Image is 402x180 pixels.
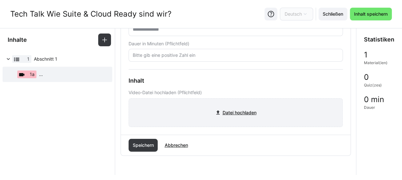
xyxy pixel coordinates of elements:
[132,52,339,58] input: Bitte gib eine positive Zahl ein
[39,71,43,78] span: ...
[364,36,394,43] h3: Statistiken
[160,139,192,152] button: Abbrechen
[129,139,158,152] button: Speichern
[319,8,347,20] button: Schließen
[30,71,35,78] span: 1a
[129,77,343,84] h3: Inhalt
[364,60,388,65] span: Material(ien)
[27,56,29,62] span: 1
[163,142,189,148] span: Abbrechen
[364,51,367,59] span: 1
[129,41,189,46] span: Dauer in Minuten (Pflichtfeld)
[364,105,375,110] span: Dauer
[34,56,104,62] span: Abschnitt 1
[322,11,344,17] span: Schließen
[364,73,369,81] span: 0
[364,83,382,88] span: Quiz(zes)
[8,36,27,43] h3: Inhalte
[285,11,302,17] span: Deutsch
[353,11,389,17] span: Inhalt speichern
[10,9,171,19] div: Tech Talk Wie Suite & Cloud Ready sind wir?
[364,95,384,104] span: 0 min
[129,89,343,96] p: Video-Datei hochladen (Pflichtfeld)
[131,142,154,148] span: Speichern
[350,8,392,20] button: Inhalt speichern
